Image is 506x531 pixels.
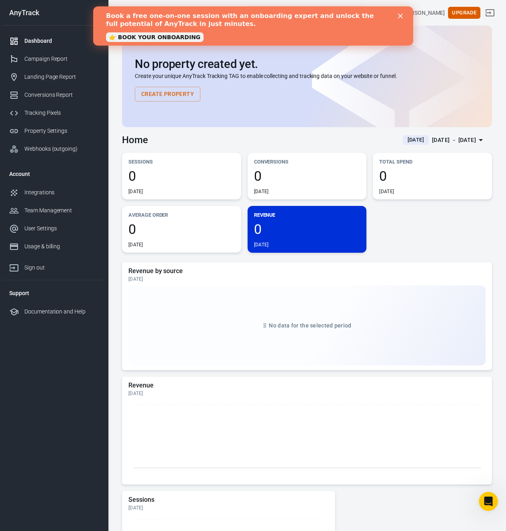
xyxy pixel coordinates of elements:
div: Close [305,7,313,12]
a: Sign out [480,3,500,22]
a: Dashboard [3,32,105,50]
button: Create Property [135,87,200,102]
p: Revenue [254,211,360,219]
p: Total Spend [379,158,486,166]
div: [DATE] [128,505,329,511]
span: [DATE] [404,136,427,144]
div: [DATE] [254,242,269,248]
div: [DATE] [128,390,486,397]
div: Campaign Report [24,55,99,63]
p: Average Order [128,211,235,219]
span: No data for the selected period [269,322,351,329]
h5: Revenue by source [128,267,486,275]
a: Sign out [3,256,105,277]
div: Integrations [24,188,99,197]
a: Campaign Report [3,50,105,68]
a: User Settings [3,220,105,238]
a: Tracking Pixels [3,104,105,122]
div: Conversions Report [24,91,99,99]
div: Tracking Pixels [24,109,99,117]
a: Team Management [3,202,105,220]
p: Create your unique AnyTrack Tracking TAG to enable collecting and tracking data on your website o... [135,72,479,80]
p: Conversions [254,158,360,166]
h2: No property created yet. [135,58,479,70]
a: Create new property [118,6,132,20]
p: Sessions [128,158,235,166]
h5: Revenue [128,381,486,389]
a: Conversions Report [3,86,105,104]
h5: Sessions [128,496,329,504]
iframe: Intercom live chat banner [93,6,413,46]
div: Property Settings [24,127,99,135]
div: [DATE] － [DATE] [432,135,476,145]
div: [DATE] [128,276,486,282]
button: Find anything...⌘ + K [247,6,367,20]
h3: Home [122,134,148,146]
div: Documentation and Help [24,307,99,316]
div: Sign out [24,264,99,272]
li: Account [3,164,105,184]
li: Support [3,283,105,303]
a: Webhooks (outgoing) [3,140,105,158]
a: Landing Page Report [3,68,105,86]
div: Team Management [24,206,99,215]
div: Account id: ng8gvdQU [402,9,445,17]
iframe: Intercom live chat [479,492,498,511]
span: 0 [379,169,486,183]
span: 0 [254,169,360,183]
a: Integrations [3,184,105,202]
div: User Settings [24,224,99,233]
div: Dashboard [24,37,99,45]
div: Usage & billing [24,242,99,251]
span: 0 [128,169,235,183]
a: Usage & billing [3,238,105,256]
span: 0 [254,222,360,236]
a: Property Settings [3,122,105,140]
div: Landing Page Report [24,73,99,81]
button: Upgrade [448,7,480,19]
div: AnyTrack [3,9,105,16]
button: [DATE][DATE] － [DATE] [396,134,492,147]
div: Webhooks (outgoing) [24,145,99,153]
span: 0 [128,222,235,236]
